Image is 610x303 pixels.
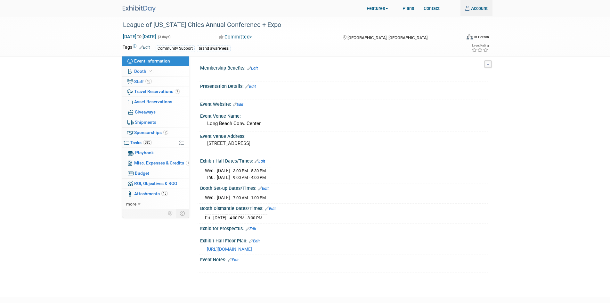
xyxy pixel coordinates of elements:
[205,119,483,129] div: Long Beach Conv. Center
[228,258,239,262] a: Edit
[197,45,231,52] div: brand awareness
[134,181,177,186] span: ROI, Objectives & ROO
[134,69,154,74] span: Booth
[207,140,313,146] pre: [STREET_ADDRESS]
[200,255,488,263] div: Event Notes:
[467,34,473,39] img: Format-Inperson.png
[136,34,142,39] span: to
[122,56,189,66] a: Event Information
[123,44,150,52] td: Tags
[145,79,152,84] span: 10
[217,167,230,174] td: [DATE]
[123,34,156,39] span: [DATE] [DATE]
[122,107,189,117] a: Giveaways
[200,99,488,108] div: Event Website:
[233,168,266,173] span: 3:00 PM - 5:30 PM
[163,130,168,135] span: 2
[436,33,489,43] div: Event Format
[122,97,189,107] a: Asset Reservations
[205,215,213,221] td: Fri.
[471,44,489,47] div: Event Rating
[200,131,488,139] div: Event Venue Address:
[246,227,256,231] a: Edit
[258,186,269,191] a: Edit
[249,239,260,243] a: Edit
[255,159,265,164] a: Edit
[156,45,195,52] div: Community Support
[134,89,180,94] span: Travel Reservations
[200,183,488,192] div: Booth Set-up Dates/Times:
[398,0,419,16] a: Plans
[135,171,149,176] span: Budget
[200,156,488,164] div: Exhibit Hall Dates/Times:
[175,89,180,94] span: 7
[126,201,136,206] span: more
[122,179,189,189] a: ROI, Objectives & ROO
[135,109,156,114] span: Giveaways
[460,0,492,16] a: Account
[207,247,252,252] a: [URL][DOMAIN_NAME]
[200,204,488,212] div: Booth Dismantle Dates/Times:
[161,191,168,196] span: 15
[122,87,189,97] a: Travel Reservations7
[122,158,189,168] a: Misc. Expenses & Credits1
[134,160,191,165] span: Misc. Expenses & Credits
[122,128,189,138] a: Sponsorships2
[233,195,266,200] span: 7:00 AM - 1:00 PM
[176,209,189,217] td: Toggle Event Tabs
[121,19,458,31] div: League of [US_STATE] Cities Annual Conference + Expo
[122,77,189,87] a: Staff10
[122,138,189,148] a: Tasks58%
[217,174,230,181] td: [DATE]
[134,58,170,63] span: Event Information
[247,66,258,71] a: Edit
[123,5,156,12] img: ExhibitDay
[233,175,266,180] span: 9:00 AM - 4:00 PM
[122,117,189,127] a: Shipments
[265,206,276,211] a: Edit
[362,1,398,17] a: Features
[149,69,152,73] i: Booth reservation complete
[165,209,176,217] td: Personalize Event Tab Strip
[130,140,152,145] span: Tasks
[122,199,189,209] a: more
[200,236,488,244] div: Exhibit Hall Floor Plan:
[213,215,226,221] td: [DATE]
[217,194,230,201] td: [DATE]
[157,35,171,39] span: (3 days)
[245,84,256,89] a: Edit
[200,81,488,90] div: Presentation Details:
[347,35,427,40] span: [GEOGRAPHIC_DATA], [GEOGRAPHIC_DATA]
[122,66,189,76] a: Booth
[230,215,262,220] span: 4:00 PM - 8:00 PM
[135,150,154,155] span: Playbook
[205,167,217,174] td: Wed.
[122,189,189,199] a: Attachments15
[134,99,172,104] span: Asset Reservations
[134,191,168,196] span: Attachments
[216,34,255,40] button: Committed
[205,174,217,181] td: Thu.
[135,120,156,125] span: Shipments
[474,35,489,39] div: In-Person
[143,140,152,145] span: 58%
[233,102,243,107] a: Edit
[200,63,488,72] div: Membership Benefits:
[122,168,189,178] a: Budget
[134,130,168,135] span: Sponsorships
[205,194,217,201] td: Wed.
[200,111,488,119] div: Event Venue Name:
[139,45,150,50] a: Edit
[200,224,488,232] div: Exhibitor Prospectus:
[186,161,191,165] span: 1
[122,148,189,158] a: Playbook
[419,0,444,16] a: Contact
[134,79,152,84] span: Staff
